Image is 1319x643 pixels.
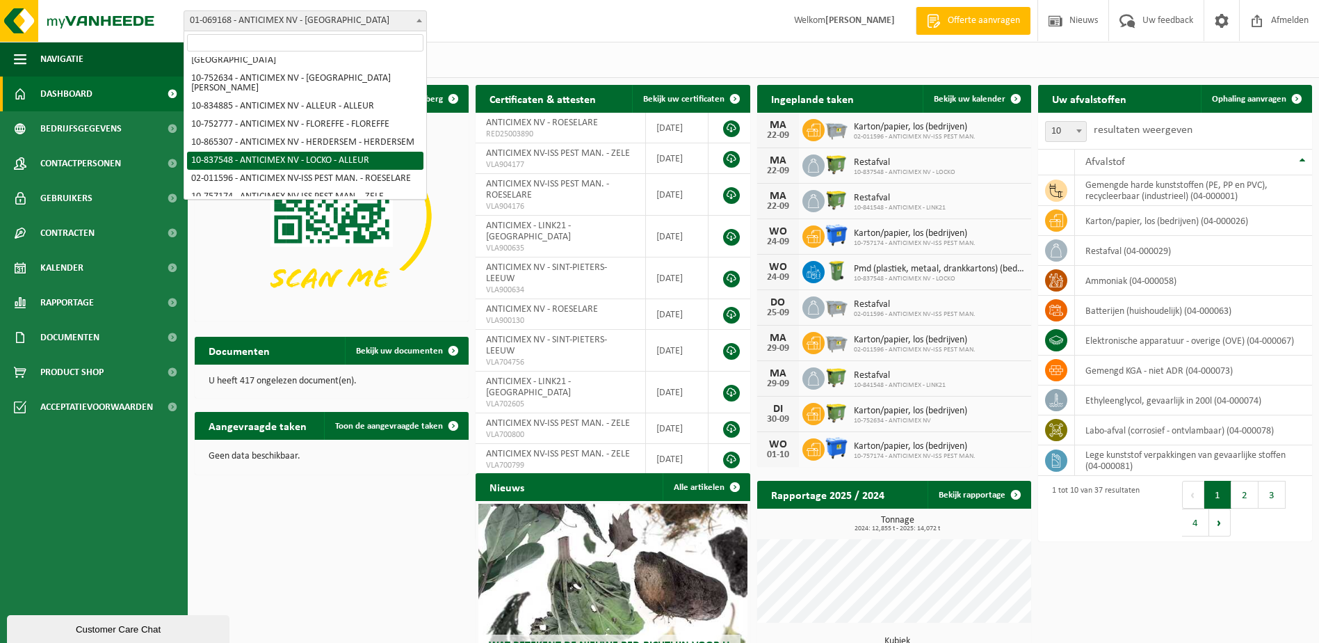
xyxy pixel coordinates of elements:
[1046,122,1086,141] span: 10
[934,95,1005,104] span: Bekijk uw kalender
[854,204,946,212] span: 10-841548 - ANTICIMEX - LINK21
[187,97,423,116] li: 10-834885 - ANTICIMEX NV - ALLEUR - ALLEUR
[1075,356,1312,386] td: gemengd KGA - niet ADR (04-000073)
[40,216,95,251] span: Contracten
[184,10,427,31] span: 01-069168 - ANTICIMEX NV - ROESELARE
[854,193,946,204] span: Restafval
[764,120,792,131] div: MA
[486,376,571,398] span: ANTICIMEX - LINK21 - [GEOGRAPHIC_DATA]
[195,337,284,364] h2: Documenten
[1259,481,1286,509] button: 3
[764,439,792,450] div: WO
[1212,95,1286,104] span: Ophaling aanvragen
[187,116,423,134] li: 10-752777 - ANTICIMEX NV - FLOREFFE - FLOREFFE
[764,308,792,318] div: 25-09
[335,422,443,431] span: Toon de aangevraagde taken
[1094,125,1192,136] label: resultaten weergeven
[195,412,321,439] h2: Aangevraagde taken
[1075,175,1312,206] td: gemengde harde kunststoffen (PE, PP en PVC), recycleerbaar (industrieel) (04-000001)
[40,42,83,77] span: Navigatie
[944,14,1023,28] span: Offerte aanvragen
[854,228,976,239] span: Karton/papier, los (bedrijven)
[486,243,635,254] span: VLA900635
[40,285,94,320] span: Rapportage
[187,152,423,170] li: 10-837548 - ANTICIMEX NV - LOCKO - ALLEUR
[825,152,848,176] img: WB-1100-HPE-GN-50
[764,404,792,415] div: DI
[40,320,99,355] span: Documenten
[401,85,467,113] button: Verberg
[854,157,955,168] span: Restafval
[646,372,709,413] td: [DATE]
[486,285,635,296] span: VLA900634
[476,85,610,112] h2: Certificaten & attesten
[187,134,423,152] li: 10-865307 - ANTICIMEX NV - HERDERSEM - HERDERSEM
[486,304,598,315] span: ANTICIMEX NV - ROESELARE
[486,129,635,140] span: RED25003890
[1075,445,1312,476] td: lege kunststof verpakkingen van gevaarlijke stoffen (04-000081)
[40,251,83,285] span: Kalender
[757,85,868,112] h2: Ingeplande taken
[923,85,1030,113] a: Bekijk uw kalender
[825,117,848,141] img: WB-2500-GAL-GY-04
[187,70,423,97] li: 10-752634 - ANTICIMEX NV - [GEOGRAPHIC_DATA][PERSON_NAME]
[1075,415,1312,445] td: labo-afval (corrosief - ontvlambaar) (04-000078)
[764,155,792,166] div: MA
[825,294,848,318] img: WB-2500-GAL-GY-04
[825,223,848,247] img: WB-1100-HPE-BE-01
[486,201,635,212] span: VLA904176
[1075,266,1312,296] td: ammoniak (04-000058)
[486,449,630,459] span: ANTICIMEX NV-ISS PEST MAN. - ZELE
[486,315,635,326] span: VLA900130
[854,406,967,417] span: Karton/papier, los (bedrijven)
[324,412,467,440] a: Toon de aangevraagde taken
[486,179,609,200] span: ANTICIMEX NV-ISS PEST MAN. - ROESELARE
[663,473,749,501] a: Alle artikelen
[1201,85,1311,113] a: Ophaling aanvragen
[928,481,1030,509] a: Bekijk rapportage
[643,95,725,104] span: Bekijk uw certificaten
[412,95,443,104] span: Verberg
[764,368,792,379] div: MA
[209,376,455,386] p: U heeft 417 ongelezen document(en).
[486,357,635,368] span: VLA704756
[184,11,426,31] span: 01-069168 - ANTICIMEX NV - ROESELARE
[764,131,792,141] div: 22-09
[476,473,538,500] h2: Nieuws
[632,85,749,113] a: Bekijk uw certificaten
[825,15,895,26] strong: [PERSON_NAME]
[916,7,1030,35] a: Offerte aanvragen
[40,181,92,216] span: Gebruikers
[209,452,455,461] p: Geen data beschikbaar.
[486,460,635,471] span: VLA700799
[486,118,598,128] span: ANTICIMEX NV - ROESELARE
[646,444,709,475] td: [DATE]
[825,259,848,283] img: WB-0240-HPE-GN-50
[854,335,976,346] span: Karton/papier, los (bedrijven)
[764,191,792,202] div: MA
[764,379,792,389] div: 29-09
[854,310,976,319] span: 02-011596 - ANTICIMEX NV-ISS PEST MAN.
[486,335,607,356] span: ANTICIMEX NV - SINT-PIETERS-LEEUW
[1045,479,1140,538] div: 1 tot 10 van 37 resultaten
[854,168,955,177] span: 10-837548 - ANTICIMEX NV - LOCKO
[854,370,946,381] span: Restafval
[646,413,709,444] td: [DATE]
[1075,206,1312,236] td: karton/papier, los (bedrijven) (04-000026)
[1182,509,1209,537] button: 4
[646,216,709,257] td: [DATE]
[854,299,976,310] span: Restafval
[825,401,848,424] img: WB-1100-HPE-GN-50
[486,221,571,242] span: ANTICIMEX - LINK21 - [GEOGRAPHIC_DATA]
[356,347,443,356] span: Bekijk uw documenten
[646,257,709,299] td: [DATE]
[1075,386,1312,415] td: ethyleenglycol, gevaarlijk in 200l (04-000074)
[1182,481,1204,509] button: Previous
[40,390,153,424] span: Acceptatievoorwaarden
[1085,157,1125,168] span: Afvalstof
[40,77,92,111] span: Dashboard
[40,146,121,181] span: Contactpersonen
[757,481,898,508] h2: Rapportage 2025 / 2024
[646,113,709,143] td: [DATE]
